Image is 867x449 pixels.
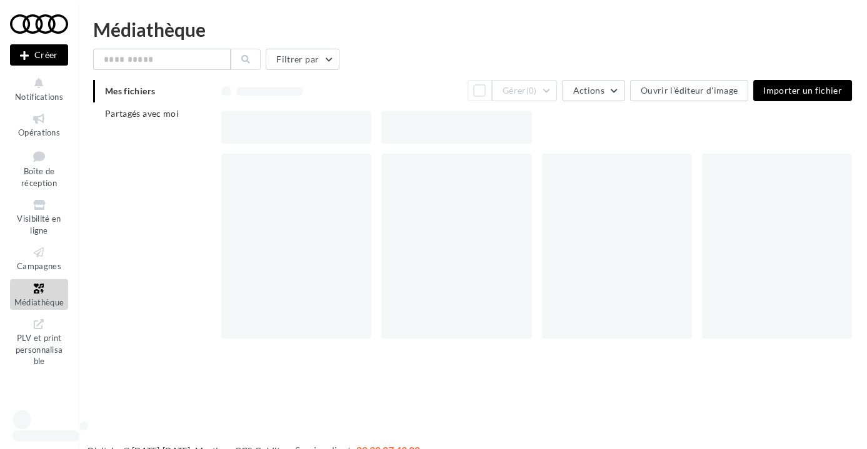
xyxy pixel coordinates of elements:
[10,195,68,238] a: Visibilité en ligne
[21,166,57,188] span: Boîte de réception
[16,330,63,366] span: PLV et print personnalisable
[15,92,63,102] span: Notifications
[753,80,852,101] button: Importer un fichier
[10,243,68,274] a: Campagnes
[10,44,68,66] button: Créer
[10,146,68,191] a: Boîte de réception
[17,261,61,271] span: Campagnes
[266,49,339,70] button: Filtrer par
[630,80,748,101] button: Ouvrir l'éditeur d'image
[105,108,179,119] span: Partagés avec moi
[562,80,624,101] button: Actions
[18,127,60,137] span: Opérations
[763,85,842,96] span: Importer un fichier
[14,297,64,307] span: Médiathèque
[10,74,68,104] button: Notifications
[93,20,852,39] div: Médiathèque
[492,80,558,101] button: Gérer(0)
[17,214,61,235] span: Visibilité en ligne
[10,279,68,310] a: Médiathèque
[105,86,155,96] span: Mes fichiers
[10,315,68,369] a: PLV et print personnalisable
[573,85,604,96] span: Actions
[10,44,68,66] div: Nouvelle campagne
[10,109,68,140] a: Opérations
[526,86,537,96] span: (0)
